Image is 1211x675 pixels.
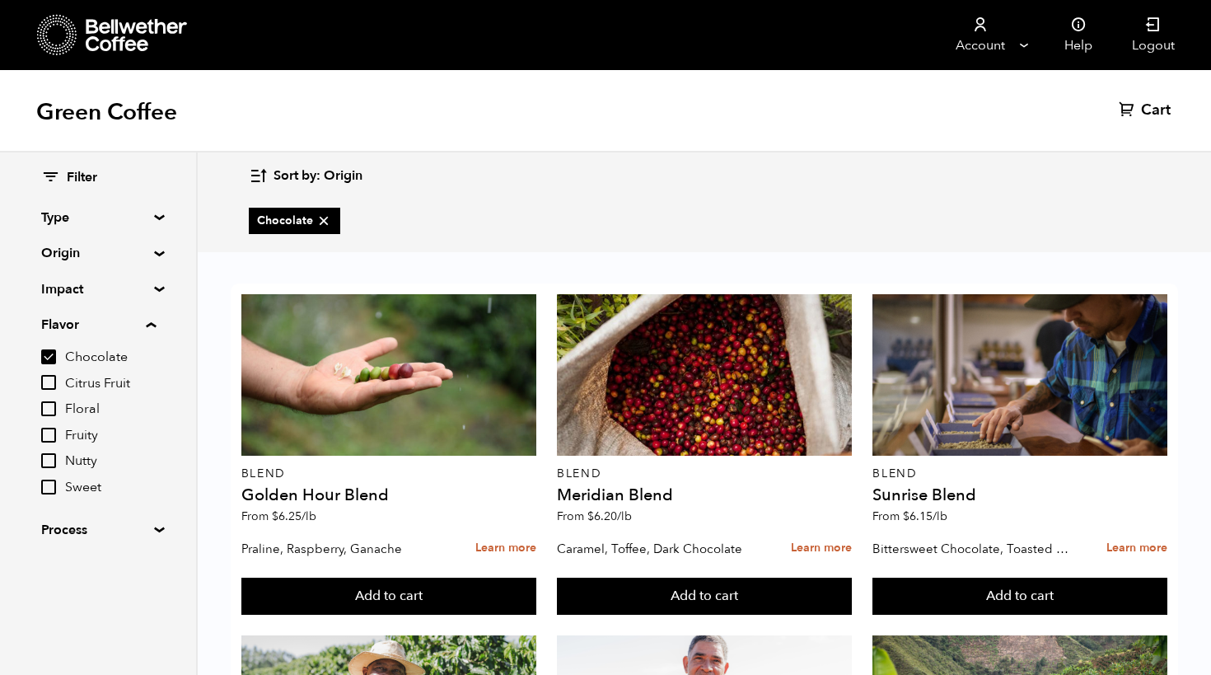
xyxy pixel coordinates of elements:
[65,401,156,419] span: Floral
[791,531,852,566] a: Learn more
[65,479,156,497] span: Sweet
[41,428,56,443] input: Fruity
[617,509,632,524] span: /lb
[41,349,56,364] input: Chocolate
[67,169,97,187] span: Filter
[41,480,56,495] input: Sweet
[41,243,155,263] summary: Origin
[41,453,56,468] input: Nutty
[872,509,947,524] span: From
[41,401,56,416] input: Floral
[65,375,156,393] span: Citrus Fruit
[41,520,155,540] summary: Process
[872,578,1167,616] button: Add to cart
[557,487,852,504] h4: Meridian Blend
[933,509,947,524] span: /lb
[475,531,536,566] a: Learn more
[272,509,316,524] bdi: 6.25
[41,315,156,335] summary: Flavor
[241,578,536,616] button: Add to cart
[41,375,56,390] input: Citrus Fruit
[274,167,362,185] span: Sort by: Origin
[65,349,156,367] span: Chocolate
[41,279,155,299] summary: Impact
[872,487,1167,504] h4: Sunrise Blend
[249,157,362,195] button: Sort by: Origin
[587,509,594,524] span: $
[302,509,316,524] span: /lb
[872,468,1167,480] p: Blend
[557,578,852,616] button: Add to cart
[65,427,156,445] span: Fruity
[272,509,278,524] span: $
[1106,531,1167,566] a: Learn more
[241,509,316,524] span: From
[41,208,155,227] summary: Type
[241,468,536,480] p: Blend
[241,537,442,561] p: Praline, Raspberry, Ganache
[903,509,909,524] span: $
[241,487,536,504] h4: Golden Hour Blend
[903,509,947,524] bdi: 6.15
[557,509,632,524] span: From
[587,509,632,524] bdi: 6.20
[872,537,1073,561] p: Bittersweet Chocolate, Toasted Marshmallow, Candied Orange, Praline
[1141,101,1171,120] span: Cart
[36,97,177,127] h1: Green Coffee
[1119,101,1175,120] a: Cart
[65,452,156,471] span: Nutty
[557,468,852,480] p: Blend
[557,537,758,561] p: Caramel, Toffee, Dark Chocolate
[257,213,332,229] span: Chocolate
